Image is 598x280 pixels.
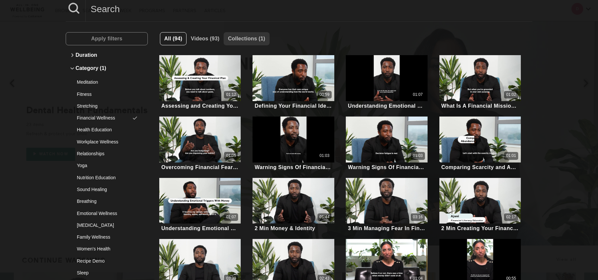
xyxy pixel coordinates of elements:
div: Yoga [77,162,132,169]
div: Sleep [77,269,132,276]
div: Family Wellness [77,234,132,240]
a: Defining Your Financial Identity (Highlight)00:59Defining Your Financial Identity (Highlight) [253,55,334,110]
div: 03:16 [413,214,423,220]
div: Warning Signs Of Financial Decision Fatigue (Highlight) [255,164,332,170]
button: Stretching [69,100,144,112]
div: 01:07 [226,214,236,220]
div: Breathing [77,198,132,205]
div: Sound Healing [77,186,132,193]
a: Warning Signs Of Financial Decision Fatigue (Highlight)01:03Warning Signs Of Financial Decision F... [253,117,334,171]
div: Health Education [77,126,132,133]
div: 2 Min Creating Your Financial Mission Statement [441,225,519,231]
div: 01:05 [226,153,236,159]
button: Videos (93) [187,32,224,45]
div: 01:44 [320,214,329,220]
button: [MEDICAL_DATA] [69,219,144,231]
div: Warning Signs Of Financial Decision Fatigue (Highlight) [348,164,426,170]
div: Women's Health [77,246,132,252]
a: 3 Min Managing Fear In Finances03:163 Min Managing Fear In Finances [346,178,427,233]
a: 2 Min Money & Identity01:442 Min Money & Identity [253,178,334,233]
a: Assessing and Creating Your Financial Plan (Highlight)01:12Assessing and Creating Your Financial ... [159,55,241,110]
button: Category (1) [69,62,144,75]
div: [MEDICAL_DATA] [77,222,132,228]
span: Videos (93) [191,36,219,41]
button: All (94) [160,32,187,45]
div: Relationships [77,150,132,157]
a: Warning Signs Of Financial Decision Fatigue (Highlight)01:03Warning Signs Of Financial Decision F... [346,117,427,171]
button: Yoga [69,160,144,171]
span: All (94) [164,36,182,41]
button: Sound Healing [69,183,144,195]
button: Duration [69,49,144,62]
div: 01:01 [506,153,516,159]
div: 2 Min Money & Identity [255,225,315,231]
div: Stretching [77,103,132,109]
button: Workplace Wellness [69,136,144,148]
button: Women's Health [69,243,144,255]
div: 01:07 [413,92,423,97]
div: 02:17 [506,214,516,220]
div: 01:03 [320,153,329,159]
a: Understanding Emotional Triggers With Money (Highlight)01:07Understanding Emotional Triggers With... [346,55,427,110]
div: Understanding Emotional Triggers With Money (Highlight) [161,225,239,231]
button: Collections (1) [224,32,269,45]
div: Nutrition Education [77,174,132,181]
button: Family Wellness [69,231,144,243]
div: Defining Your Financial Identity (Highlight) [255,103,332,109]
button: Nutrition Education [69,172,144,183]
a: Overcoming Financial Fear (Highlight)01:05Overcoming Financial Fear (Highlight) [159,117,241,171]
a: 2 Min Creating Your Financial Mission Statement02:172 Min Creating Your Financial Mission Statement [439,178,521,233]
div: 3 Min Managing Fear In Finances [348,225,426,231]
div: 01:12 [226,92,236,97]
a: What Is A Financial Mission Statement? (Highlight)01:02What Is A Financial Mission Statement? (Hi... [439,55,521,110]
div: 01:03 [413,153,423,159]
div: Meditation [77,79,132,85]
button: Sleep [69,267,144,279]
button: Breathing [69,195,144,207]
div: Fitness [77,91,132,97]
button: Relationships [69,148,144,160]
button: Meditation [69,76,144,88]
button: Recipe Demo [69,255,144,267]
button: Financial Wellness [69,112,144,124]
div: Overcoming Financial Fear (Highlight) [161,164,239,170]
a: Comparing Scarcity and Abudnace Financial Mindsets (Highlight)01:01Comparing Scarcity and Abudnac... [439,117,521,171]
a: Understanding Emotional Triggers With Money (Highlight)01:07Understanding Emotional Triggers With... [159,178,241,233]
button: Fitness [69,88,144,100]
button: Emotional Wellness [69,207,144,219]
div: Recipe Demo [77,258,132,264]
div: What Is A Financial Mission Statement? (Highlight) [441,103,519,109]
div: Workplace Wellness [77,139,132,145]
div: Financial Wellness [77,115,132,121]
span: Collections (1) [228,36,265,41]
div: Comparing Scarcity and Abudnace Financial Mindsets (Highlight) [441,164,519,170]
div: 00:59 [320,92,329,97]
div: Assessing and Creating Your Financial Plan (Highlight) [161,103,239,109]
div: 01:02 [506,92,516,97]
button: Health Education [69,124,144,136]
div: Emotional Wellness [77,210,132,217]
div: Understanding Emotional Triggers With Money (Highlight) [348,103,426,109]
